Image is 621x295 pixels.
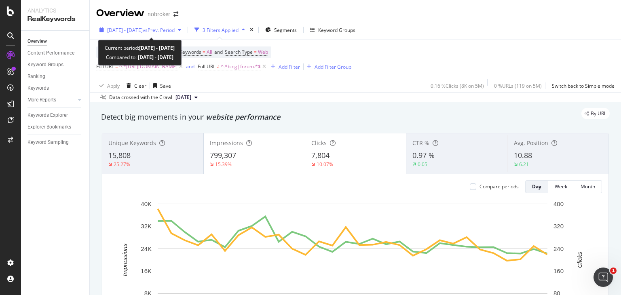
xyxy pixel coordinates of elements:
[318,27,355,34] div: Keyword Groups
[591,111,606,116] span: By URL
[553,223,564,230] text: 320
[141,200,152,207] text: 40K
[173,11,178,17] div: arrow-right-arrow-left
[139,44,175,51] b: [DATE] - [DATE]
[225,48,253,55] span: Search Type
[553,200,564,207] text: 400
[532,183,541,190] div: Day
[27,96,56,104] div: More Reports
[27,123,71,131] div: Explorer Bookmarks
[180,48,201,55] span: Keywords
[107,82,120,89] div: Apply
[27,138,69,147] div: Keyword Sampling
[115,63,118,70] span: =
[198,63,215,70] span: Full URL
[262,23,300,36] button: Segments
[106,53,173,62] div: Compared to:
[210,139,243,147] span: Impressions
[304,62,351,72] button: Add Filter Group
[525,180,548,193] button: Day
[27,72,84,81] a: Ranking
[594,268,613,287] iframe: Intercom live chat
[141,268,152,274] text: 16K
[137,54,173,61] b: [DATE] - [DATE]
[96,79,120,92] button: Apply
[27,138,84,147] a: Keyword Sampling
[172,93,201,102] button: [DATE]
[108,139,156,147] span: Unique Keywords
[317,161,333,168] div: 10.07%
[581,183,595,190] div: Month
[27,84,49,93] div: Keywords
[274,27,297,34] span: Segments
[27,15,83,24] div: RealKeywords
[479,183,519,190] div: Compare periods
[311,150,330,160] span: 7,804
[412,139,429,147] span: CTR %
[514,150,532,160] span: 10.88
[27,72,45,81] div: Ranking
[258,46,268,58] span: Web
[123,79,146,92] button: Clear
[215,161,232,168] div: 15.39%
[610,268,617,274] span: 1
[27,111,68,120] div: Keywords Explorer
[254,48,257,55] span: =
[143,27,175,34] span: vs Prev. Period
[268,62,300,72] button: Add Filter
[186,63,194,70] button: and
[27,111,84,120] a: Keywords Explorer
[191,23,248,36] button: 3 Filters Applied
[105,43,175,53] div: Current period:
[581,108,610,119] div: legacy label
[109,94,172,101] div: Data crossed with the Crawl
[160,82,171,89] div: Save
[248,26,255,34] div: times
[27,96,76,104] a: More Reports
[210,150,236,160] span: 799,307
[27,37,47,46] div: Overview
[549,79,615,92] button: Switch back to Simple mode
[418,161,427,168] div: 0.05
[27,49,74,57] div: Content Performance
[175,94,191,101] span: 2025 Sep. 1st
[27,84,84,93] a: Keywords
[114,161,130,168] div: 25.27%
[27,6,83,15] div: Analytics
[311,139,327,147] span: Clicks
[141,223,152,230] text: 32K
[107,27,143,34] span: [DATE] - [DATE]
[279,63,300,70] div: Add Filter
[27,61,84,69] a: Keyword Groups
[96,6,144,20] div: Overview
[574,180,602,193] button: Month
[108,150,131,160] span: 15,808
[217,63,220,70] span: ≠
[203,48,205,55] span: =
[207,46,212,58] span: All
[27,123,84,131] a: Explorer Bookmarks
[431,82,484,89] div: 0.16 % Clicks ( 8K on 5M )
[121,243,128,276] text: Impressions
[553,245,564,252] text: 240
[203,27,239,34] div: 3 Filters Applied
[214,48,223,55] span: and
[555,183,567,190] div: Week
[553,268,564,274] text: 160
[514,139,548,147] span: Avg. Position
[221,61,261,72] span: ^.*blog|forum.*$
[494,82,542,89] div: 0 % URLs ( 119 on 5M )
[27,61,63,69] div: Keyword Groups
[96,23,184,36] button: [DATE] - [DATE]vsPrev. Period
[519,161,529,168] div: 6.21
[548,180,574,193] button: Week
[552,82,615,89] div: Switch back to Simple mode
[315,63,351,70] div: Add Filter Group
[307,23,359,36] button: Keyword Groups
[134,82,146,89] div: Clear
[576,251,583,268] text: Clicks
[412,150,435,160] span: 0.97 %
[27,37,84,46] a: Overview
[148,10,170,18] div: nobroker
